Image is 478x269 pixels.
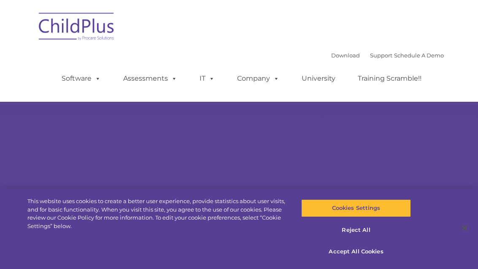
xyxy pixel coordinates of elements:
a: IT [191,70,223,87]
button: Accept All Cookies [301,243,411,261]
img: ChildPlus by Procare Solutions [35,7,119,49]
a: University [293,70,344,87]
a: Company [229,70,288,87]
a: Training Scramble!! [349,70,430,87]
a: Download [331,52,360,59]
font: | [331,52,444,59]
button: Cookies Settings [301,199,411,217]
button: Reject All [301,221,411,239]
a: Software [53,70,109,87]
a: Support [370,52,392,59]
button: Close [455,219,474,237]
a: Schedule A Demo [394,52,444,59]
a: Assessments [115,70,186,87]
div: This website uses cookies to create a better user experience, provide statistics about user visit... [27,197,287,230]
